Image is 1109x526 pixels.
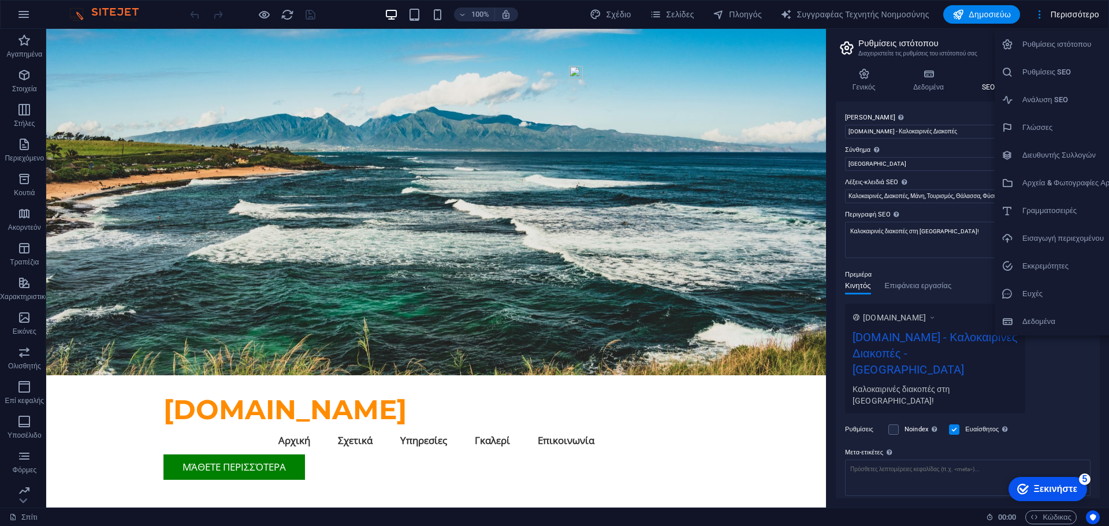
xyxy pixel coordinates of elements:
[1022,206,1077,215] font: Γραμματοσειρές
[1022,234,1104,243] font: Εισαγωγή περιεχομένου
[1022,317,1055,326] font: Δεδομένα
[1022,40,1091,49] font: Ρυθμίσεις ιστότοπου
[1022,123,1052,132] font: Γλώσσες
[80,3,85,13] font: 5
[1022,262,1069,270] font: Εκκρεμότητες
[1022,289,1043,298] font: Ευχές
[31,13,75,23] font: Ξεκινήστε
[1022,68,1071,76] font: Ρυθμίσεις SEO
[1022,151,1096,159] font: Διευθυντής Συλλογών
[1022,95,1068,104] font: Ανάλυση SEO
[6,6,84,30] div: Ξεκινήστε Απομένουν 5 στοιχεία, 0% ολοκληρωμένα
